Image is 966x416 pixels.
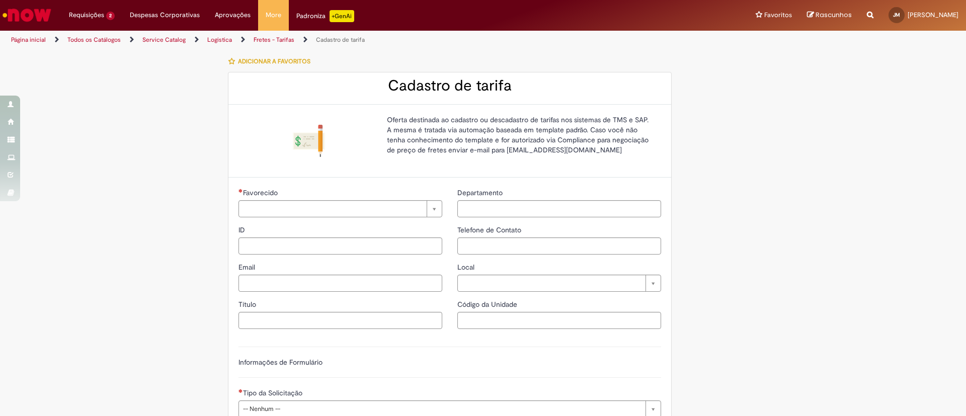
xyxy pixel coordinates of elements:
input: Departamento [457,200,661,217]
a: Página inicial [11,36,46,44]
span: Departamento [457,188,505,197]
span: Aprovações [215,10,251,20]
span: Local [457,263,476,272]
span: More [266,10,281,20]
img: ServiceNow [1,5,53,25]
span: Despesas Corporativas [130,10,200,20]
input: ID [238,237,442,255]
span: Telefone de Contato [457,225,523,234]
div: Padroniza [296,10,354,22]
span: Favoritos [764,10,792,20]
span: Necessários - Favorecido [243,188,280,197]
input: Telefone de Contato [457,237,661,255]
img: Cadastro de tarifa [293,125,325,157]
span: Requisições [69,10,104,20]
span: Necessários [238,389,243,393]
input: Título [238,312,442,329]
a: Limpar campo Favorecido [238,200,442,217]
ul: Trilhas de página [8,31,636,49]
span: 2 [106,12,115,20]
button: Adicionar a Favoritos [228,51,316,72]
a: Logistica [207,36,232,44]
h2: Cadastro de tarifa [238,77,661,94]
p: +GenAi [330,10,354,22]
p: Oferta destinada ao cadastro ou descadastro de tarifas nos sistemas de TMS e SAP. A mesma é trata... [387,115,654,155]
span: Tipo da Solicitação [243,388,304,397]
span: Necessários [238,189,243,193]
a: Service Catalog [142,36,186,44]
span: JM [893,12,900,18]
span: Email [238,263,257,272]
span: Código da Unidade [457,300,519,309]
span: Adicionar a Favoritos [238,57,310,65]
a: Cadastro de tarifa [316,36,365,44]
span: Título [238,300,258,309]
span: Rascunhos [816,10,852,20]
span: [PERSON_NAME] [908,11,958,19]
input: Código da Unidade [457,312,661,329]
input: Email [238,275,442,292]
a: Todos os Catálogos [67,36,121,44]
span: ID [238,225,247,234]
label: Informações de Formulário [238,358,323,367]
a: Fretes - Tarifas [254,36,294,44]
a: Limpar campo Local [457,275,661,292]
a: Rascunhos [807,11,852,20]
